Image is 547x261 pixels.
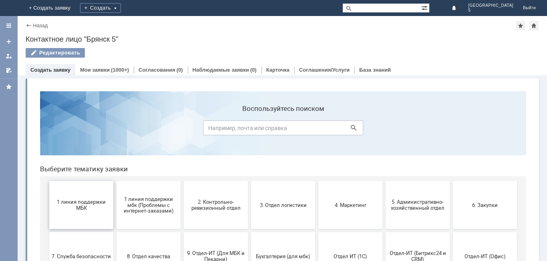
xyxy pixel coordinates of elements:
[516,21,525,30] div: Добавить в избранное
[193,67,249,73] a: Наблюдаемые заявки
[153,114,212,126] span: 2. Контрольно-ревизионный отдел
[83,96,147,144] button: 1 линия поддержки мбк (Проблемы с интернет-заказами)
[177,67,183,73] div: (0)
[80,67,110,73] a: Мои заявки
[468,3,513,8] span: [GEOGRAPHIC_DATA]
[2,64,15,77] a: Мои согласования
[150,147,214,195] button: 9. Отдел-ИТ (Для МБК и Пекарни)
[83,199,147,247] button: Франчайзинг
[285,147,349,195] button: Отдел ИТ (1С)
[2,50,15,62] a: Мои заявки
[16,199,80,247] button: Финансовый отдел
[354,165,414,177] span: Отдел-ИТ (Битрикс24 и CRM)
[16,96,80,144] button: 1 линия поддержки МБК
[26,35,539,43] div: Контактное лицо "Брянск 5"
[169,20,330,28] label: Воспользуйтесь поиском
[421,4,429,11] span: Расширенный поиск
[287,117,346,123] span: 4. Маркетинг
[18,168,77,174] span: 7. Служба безопасности
[468,8,513,13] span: 5
[285,96,349,144] button: 4. Маркетинг
[220,213,279,231] span: [PERSON_NAME]. Услуги ИТ для МБК (оформляет L1)
[287,219,346,225] span: не актуален
[30,67,70,73] a: Создать заявку
[529,21,539,30] div: Сделать домашней страницей
[85,168,145,174] span: 8. Отдел качества
[352,96,416,144] button: 5. Административно-хозяйственный отдел
[220,168,279,174] span: Бухгалтерия (для мбк)
[352,147,416,195] button: Отдел-ИТ (Битрикс24 и CRM)
[422,168,481,174] span: Отдел-ИТ (Офис)
[80,3,121,13] div: Создать
[111,67,129,73] div: (1000+)
[217,147,282,195] button: Бухгалтерия (для мбк)
[419,147,483,195] button: Отдел-ИТ (Офис)
[287,168,346,174] span: Отдел ИТ (1С)
[150,96,214,144] button: 2. Контрольно-ревизионный отдел
[85,111,145,129] span: 1 линия поддержки мбк (Проблемы с интернет-заказами)
[33,22,48,28] a: Назад
[250,67,257,73] div: (0)
[83,147,147,195] button: 8. Отдел качества
[217,199,282,247] button: [PERSON_NAME]. Услуги ИТ для МБК (оформляет L1)
[299,67,350,73] a: Соглашения/Услуги
[153,165,212,177] span: 9. Отдел-ИТ (Для МБК и Пекарни)
[419,96,483,144] button: 6. Закупки
[285,199,349,247] button: не актуален
[139,67,175,73] a: Согласования
[169,36,330,50] input: Например, почта или справка
[422,117,481,123] span: 6. Закупки
[2,35,15,48] a: Создать заявку
[6,80,493,88] header: Выберите тематику заявки
[354,114,414,126] span: 5. Административно-хозяйственный отдел
[150,199,214,247] button: Это соглашение не активно!
[359,67,391,73] a: База знаний
[220,117,279,123] span: 3. Отдел логистики
[16,147,80,195] button: 7. Служба безопасности
[18,219,77,225] span: Финансовый отдел
[266,67,290,73] a: Карточка
[217,96,282,144] button: 3. Отдел логистики
[18,114,77,126] span: 1 линия поддержки МБК
[153,217,212,229] span: Это соглашение не активно!
[85,219,145,225] span: Франчайзинг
